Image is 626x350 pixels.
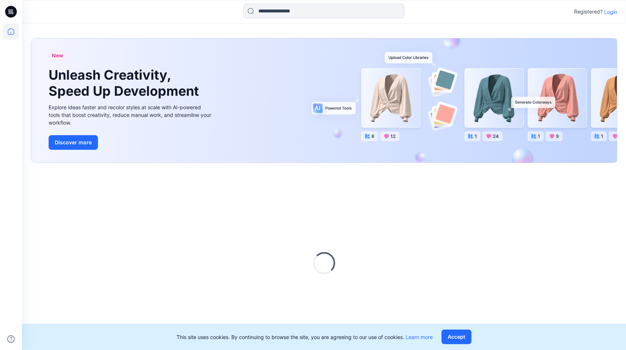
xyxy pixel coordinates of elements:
[49,135,98,150] button: Discover more
[49,103,213,126] div: Explore ideas faster and recolor styles at scale with AI-powered tools that boost creativity, red...
[177,333,433,341] p: This site uses cookies. By continuing to browse the site, you are agreeing to our use of cookies.
[52,51,63,60] span: New
[574,7,603,16] p: Registered?
[49,135,213,150] a: Discover more
[406,334,433,340] a: Learn more
[441,330,471,344] button: Accept
[604,8,617,16] p: Login
[49,67,202,99] h1: Unleash Creativity, Speed Up Development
